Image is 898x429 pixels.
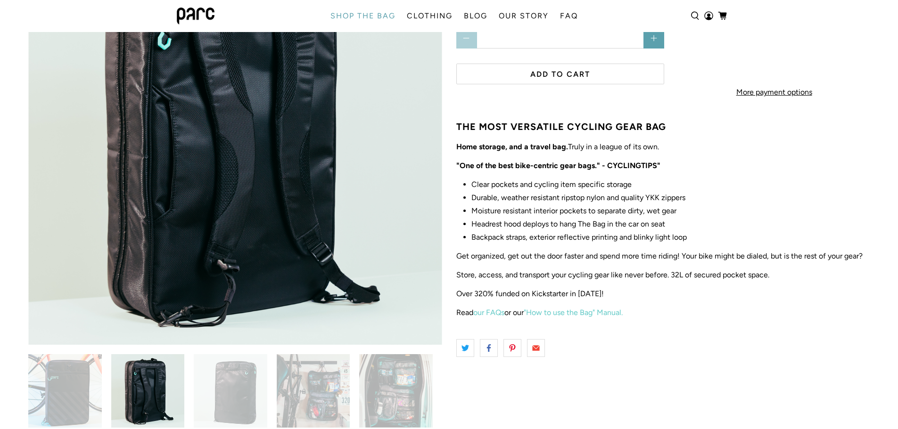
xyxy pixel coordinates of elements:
[177,8,214,24] img: parc bag logo
[493,3,554,29] a: OUR STORY
[456,121,666,132] strong: THE MOST VERSATILE CYCLING GEAR BAG
[471,193,685,202] span: Durable, weather resistant ripstop nylon and quality YKK zippers
[462,142,659,151] span: Truly in a league of its own.
[473,308,504,317] a: our FAQs
[401,3,458,29] a: CLOTHING
[456,161,660,170] strong: "One of the best bike-centric gear bags." - CYCLINGTIPS"
[530,70,590,79] span: Add to cart
[524,308,623,317] a: "How to use the Bag" Manual.
[456,270,769,279] span: Store, access, and transport your cycling gear like never before. 32L of secured pocket space.
[458,3,493,29] a: BLOG
[456,64,665,84] button: Add to cart
[462,142,568,151] strong: ome storage, and a travel bag.
[456,308,623,317] span: Read or our
[456,289,604,298] span: Over 320% funded on Kickstarter in [DATE]!
[471,219,665,228] span: Headrest hood deploys to hang The Bag in the car on seat
[471,206,676,215] span: Moisture resistant interior pockets to separate dirty, wet gear
[456,251,863,260] span: Get organized, get out the door faster and spend more time riding! Your bike might be dialed, but...
[691,80,857,110] a: More payment options
[554,3,584,29] a: FAQ
[471,180,632,189] span: Clear pockets and cycling item specific storage
[471,233,687,242] span: Backpack straps, exterior reflective printing and blinky light loop
[456,142,462,151] strong: H
[325,3,401,29] a: SHOP THE BAG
